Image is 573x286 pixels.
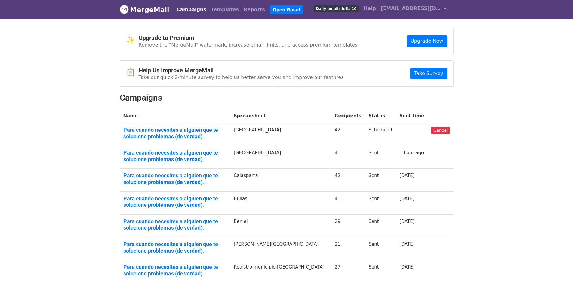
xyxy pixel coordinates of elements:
[365,109,396,123] th: Status
[361,2,378,14] a: Help
[174,4,209,16] a: Campaigns
[230,146,331,169] td: [GEOGRAPHIC_DATA]
[230,109,331,123] th: Spreadsheet
[311,2,361,14] a: Daily emails left: 10
[365,260,396,283] td: Sent
[230,169,331,191] td: Calasparra
[139,34,358,41] h4: Upgrade to Premium
[123,149,226,162] a: Para cuando necesites a alguien que te solucione problemas (de verdad).
[331,146,365,169] td: 41
[331,260,365,283] td: 27
[365,214,396,237] td: Sent
[365,169,396,191] td: Sent
[407,35,447,47] a: Upgrade Now
[230,237,331,260] td: [PERSON_NAME][GEOGRAPHIC_DATA]
[399,242,415,247] a: [DATE]
[399,150,424,155] a: 1 hour ago
[123,241,226,254] a: Para cuando necesites a alguien que te solucione problemas (de verdad).
[331,123,365,146] td: 42
[120,5,129,14] img: MergeMail logo
[399,264,415,270] a: [DATE]
[139,42,358,48] p: Remove the "MergeMail" watermark, increase email limits, and access premium templates
[331,237,365,260] td: 21
[123,218,226,231] a: Para cuando necesites a alguien que te solucione problemas (de verdad).
[123,195,226,208] a: Para cuando necesites a alguien que te solucione problemas (de verdad).
[120,93,454,103] h2: Campaigns
[365,146,396,169] td: Sent
[378,2,449,17] a: [EMAIL_ADDRESS][DOMAIN_NAME]
[365,191,396,214] td: Sent
[399,173,415,178] a: [DATE]
[123,172,226,185] a: Para cuando necesites a alguien que te solucione problemas (de verdad).
[126,36,139,44] span: ✨
[381,5,441,12] span: [EMAIL_ADDRESS][DOMAIN_NAME]
[431,127,450,134] a: Cancel
[331,109,365,123] th: Recipients
[139,67,344,74] h4: Help Us Improve MergeMail
[314,5,359,12] span: Daily emails left: 10
[209,4,241,16] a: Templates
[365,123,396,146] td: Scheduled
[230,191,331,214] td: Bullas
[139,74,344,80] p: Take our quick 2-minute survey to help us better serve you and improve our features
[410,68,447,79] a: Take Survey
[399,196,415,201] a: [DATE]
[331,169,365,191] td: 42
[331,191,365,214] td: 41
[123,264,226,277] a: Para cuando necesites a alguien que te solucione problemas (de verdad).
[396,109,428,123] th: Sent time
[365,237,396,260] td: Sent
[230,214,331,237] td: Beniel
[230,123,331,146] td: [GEOGRAPHIC_DATA]
[399,219,415,224] a: [DATE]
[120,3,169,16] a: MergeMail
[230,260,331,283] td: Registro municipio [GEOGRAPHIC_DATA]
[126,68,139,77] span: 📋
[120,109,230,123] th: Name
[270,5,303,14] a: Open Gmail
[241,4,267,16] a: Reports
[123,127,226,140] a: Para cuando necesites a alguien que te solucione problemas (de verdad).
[331,214,365,237] td: 29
